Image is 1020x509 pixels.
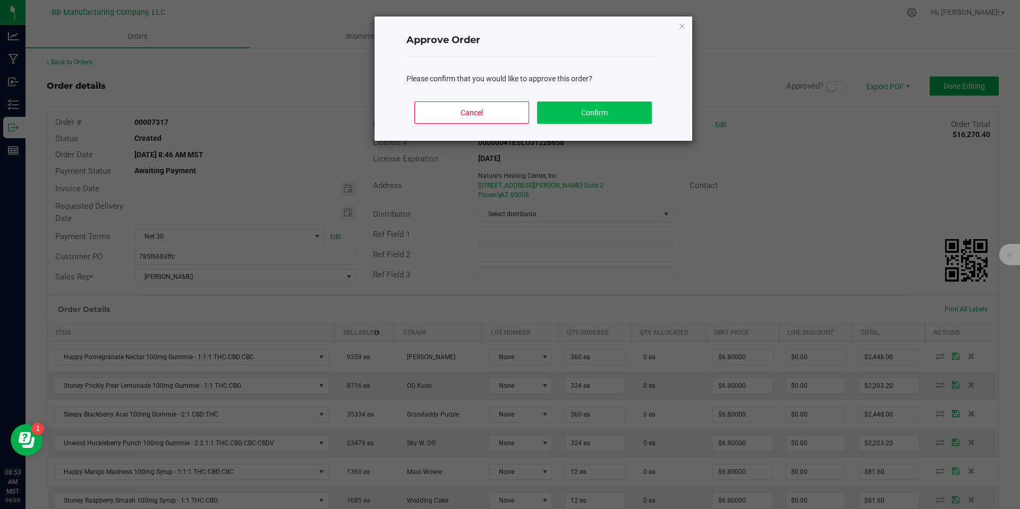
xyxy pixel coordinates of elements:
[406,73,660,84] div: Please confirm that you would like to approve this order?
[537,101,651,124] button: Confirm
[31,422,44,435] iframe: Resource center unread badge
[11,424,42,456] iframe: Resource center
[678,19,686,32] button: Close
[406,33,660,47] h4: Approve Order
[414,101,529,124] button: Cancel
